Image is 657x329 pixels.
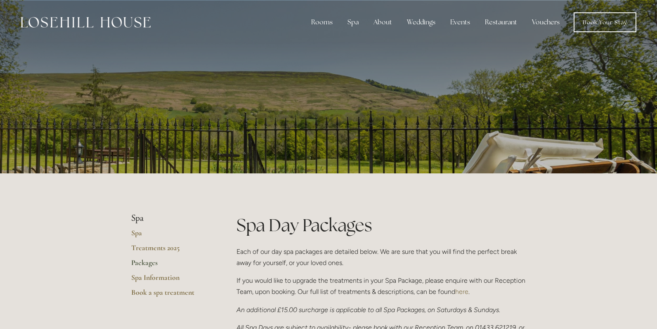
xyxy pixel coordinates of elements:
div: Events [444,14,477,31]
div: About [367,14,399,31]
em: An additional £15.00 surcharge is applicable to all Spa Packages, on Saturdays & Sundays. [236,306,500,314]
a: Book a spa treatment [131,288,210,303]
p: Each of our day spa packages are detailed below. We are sure that you will find the perfect break... [236,246,526,268]
img: Losehill House [21,17,151,28]
a: Spa Information [131,273,210,288]
li: Spa [131,213,210,224]
a: Spa [131,228,210,243]
a: Treatments 2025 [131,243,210,258]
div: Restaurant [478,14,524,31]
a: Packages [131,258,210,273]
a: Vouchers [525,14,566,31]
div: Weddings [400,14,442,31]
a: Book Your Stay [574,12,636,32]
h1: Spa Day Packages [236,213,526,237]
p: If you would like to upgrade the treatments in your Spa Package, please enquire with our Receptio... [236,275,526,297]
div: Rooms [305,14,339,31]
div: Spa [341,14,365,31]
a: here [455,288,468,296]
